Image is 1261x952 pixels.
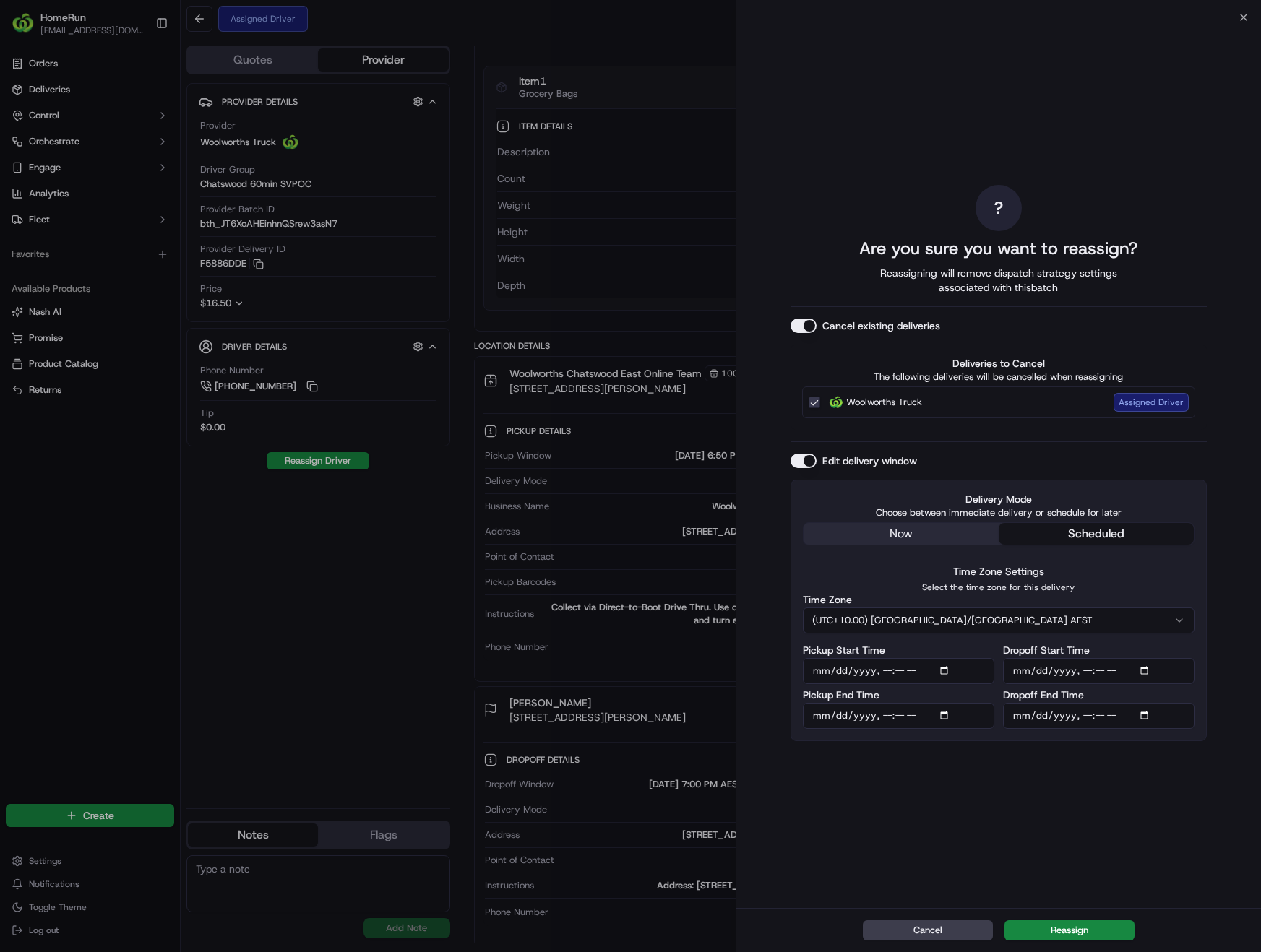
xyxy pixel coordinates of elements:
[1003,690,1084,700] label: Dropoff End Time
[1003,645,1090,655] label: Dropoff Start Time
[803,492,1195,506] label: Delivery Mode
[802,371,1195,384] p: The following deliveries will be cancelled when reassigning
[859,237,1137,260] h2: Are you sure you want to reassign?
[846,395,922,410] span: Woolworths Truck
[803,581,1195,593] p: Select the time zone for this delivery
[999,523,1194,545] button: scheduled
[803,690,879,700] label: Pickup End Time
[803,594,852,605] label: Time Zone
[860,266,1137,295] span: Reassigning will remove dispatch strategy settings associated with this batch
[1004,920,1135,940] button: Reassign
[863,920,993,940] button: Cancel
[802,356,1195,371] label: Deliveries to Cancel
[804,523,999,545] button: now
[822,454,917,468] label: Edit delivery window
[822,319,940,333] label: Cancel existing deliveries
[803,645,885,655] label: Pickup Start Time
[829,395,843,410] img: Woolworths Truck
[803,506,1195,519] p: Choose between immediate delivery or schedule for later
[976,185,1022,231] div: ?
[953,565,1044,578] label: Time Zone Settings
